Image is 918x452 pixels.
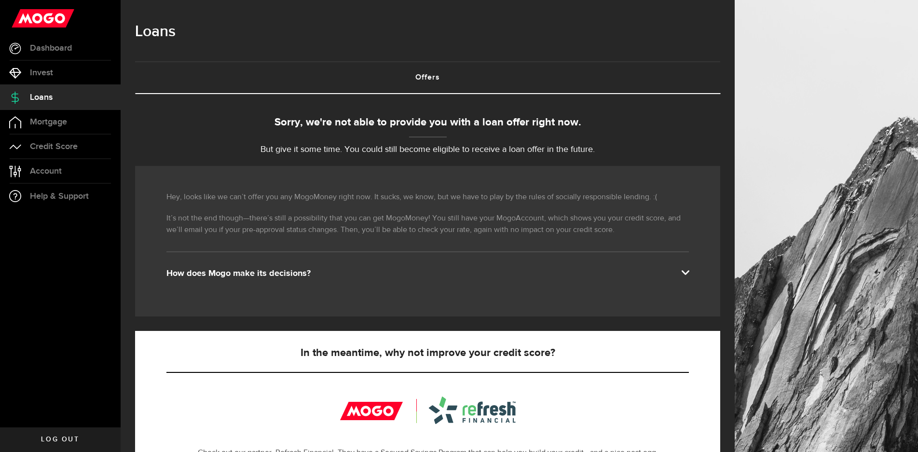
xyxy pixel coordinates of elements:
a: Offers [135,62,720,93]
h5: In the meantime, why not improve your credit score? [166,347,689,359]
p: It’s not the end though—there’s still a possibility that you can get MogoMoney! You still have yo... [166,213,689,236]
div: How does Mogo make its decisions? [166,268,689,279]
span: Help & Support [30,192,89,201]
span: Invest [30,68,53,77]
span: Account [30,167,62,176]
ul: Tabs Navigation [135,61,720,94]
span: Credit Score [30,142,78,151]
span: Log out [41,436,79,443]
span: Loans [30,93,53,102]
p: Hey, looks like we can’t offer you any MogoMoney right now. It sucks, we know, but we have to pla... [166,192,689,203]
p: But give it some time. You could still become eligible to receive a loan offer in the future. [135,143,720,156]
span: Dashboard [30,44,72,53]
div: Sorry, we're not able to provide you with a loan offer right now. [135,115,720,131]
span: Mortgage [30,118,67,126]
iframe: LiveChat chat widget [877,411,918,452]
h1: Loans [135,19,720,44]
